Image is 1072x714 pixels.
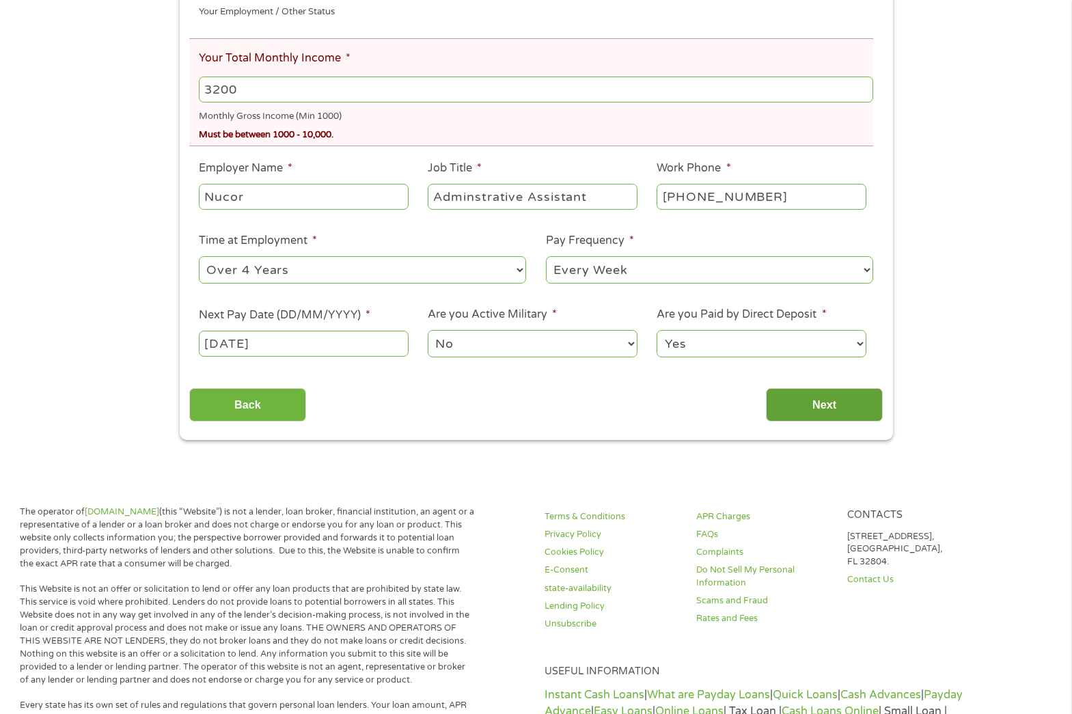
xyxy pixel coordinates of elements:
[85,506,159,517] a: [DOMAIN_NAME]
[696,564,832,590] a: Do Not Sell My Personal Information
[545,600,680,613] a: Lending Policy
[428,307,557,322] label: Are you Active Military
[545,510,680,523] a: Terms & Conditions
[545,618,680,631] a: Unsubscribe
[696,528,832,541] a: FAQs
[199,308,370,322] label: Next Pay Date (DD/MM/YYYY)
[696,612,832,625] a: Rates and Fees
[199,234,317,248] label: Time at Employment
[545,564,680,577] a: E-Consent
[545,528,680,541] a: Privacy Policy
[847,573,982,586] a: Contact Us
[545,665,982,678] h4: Useful Information
[657,161,730,176] label: Work Phone
[657,184,866,210] input: (231) 754-4010
[696,594,832,607] a: Scams and Fraud
[428,184,637,210] input: Cashier
[657,307,826,322] label: Are you Paid by Direct Deposit
[847,530,982,569] p: [STREET_ADDRESS], [GEOGRAPHIC_DATA], FL 32804.
[545,688,644,702] a: Instant Cash Loans
[199,331,408,357] input: ---Click Here for Calendar ---
[199,77,872,102] input: 1800
[773,688,838,702] a: Quick Loans
[20,506,475,570] p: The operator of (this “Website”) is not a lender, loan broker, financial institution, an agent or...
[847,509,982,522] h4: Contacts
[428,161,482,176] label: Job Title
[545,582,680,595] a: state-availability
[696,546,832,559] a: Complaints
[199,105,872,124] div: Monthly Gross Income (Min 1000)
[545,546,680,559] a: Cookies Policy
[199,124,872,142] div: Must be between 1000 - 10,000.
[199,161,292,176] label: Employer Name
[199,184,408,210] input: Walmart
[647,688,770,702] a: What are Payday Loans
[696,510,832,523] a: APR Charges
[546,234,634,248] label: Pay Frequency
[20,583,475,686] p: This Website is not an offer or solicitation to lend or offer any loan products that are prohibit...
[766,388,883,422] input: Next
[840,688,921,702] a: Cash Advances
[189,388,306,422] input: Back
[199,51,351,66] label: Your Total Monthly Income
